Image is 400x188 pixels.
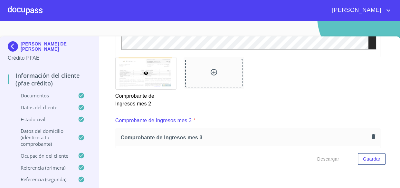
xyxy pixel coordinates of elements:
p: Comprobante de Ingresos mes 2 [115,90,176,108]
p: Referencia (primera) [8,164,78,171]
p: [PERSON_NAME] DE [PERSON_NAME] [21,41,91,52]
p: Datos del domicilio (idéntico a tu comprobante) [8,128,78,147]
p: Crédito PFAE [8,54,91,62]
button: Guardar [358,153,386,165]
p: Datos del cliente [8,104,78,111]
p: Referencia (segunda) [8,176,78,183]
button: Descargar [315,153,342,165]
div: [PERSON_NAME] DE [PERSON_NAME] [8,41,91,54]
span: Comprobante de Ingresos mes 3 [121,134,369,141]
span: Guardar [363,155,380,163]
p: Documentos [8,92,78,99]
img: Docupass spot blue [8,41,21,52]
span: Descargar [317,155,339,163]
p: Información del cliente (PFAE crédito) [8,72,91,87]
p: Ocupación del Cliente [8,153,78,159]
button: account of current user [327,5,392,15]
span: [PERSON_NAME] [327,5,385,15]
p: Estado Civil [8,116,78,123]
p: Comprobante de Ingresos mes 3 [115,117,192,124]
